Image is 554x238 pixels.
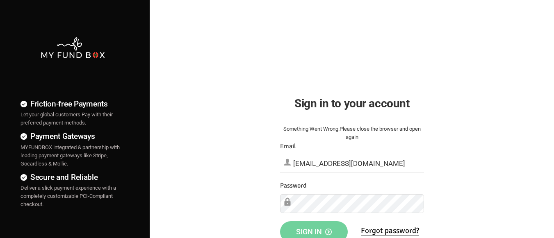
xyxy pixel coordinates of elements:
[21,130,125,142] h4: Payment Gateways
[280,141,296,152] label: Email
[40,36,106,59] img: mfbwhite.png
[21,171,125,183] h4: Secure and Reliable
[280,154,424,172] input: Email
[296,227,332,236] span: Sign in
[280,125,424,141] div: Something Went Wrong.Please close the browser and open again
[280,181,306,191] label: Password
[21,111,113,126] span: Let your global customers Pay with their preferred payment methods.
[361,226,419,236] a: Forgot password?
[21,144,120,167] span: MYFUNDBOX integrated & partnership with leading payment gateways like Stripe, Gocardless & Mollie.
[280,95,424,112] h2: Sign in to your account
[21,185,116,207] span: Deliver a slick payment experience with a completely customizable PCI-Compliant checkout.
[21,98,125,110] h4: Friction-free Payments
